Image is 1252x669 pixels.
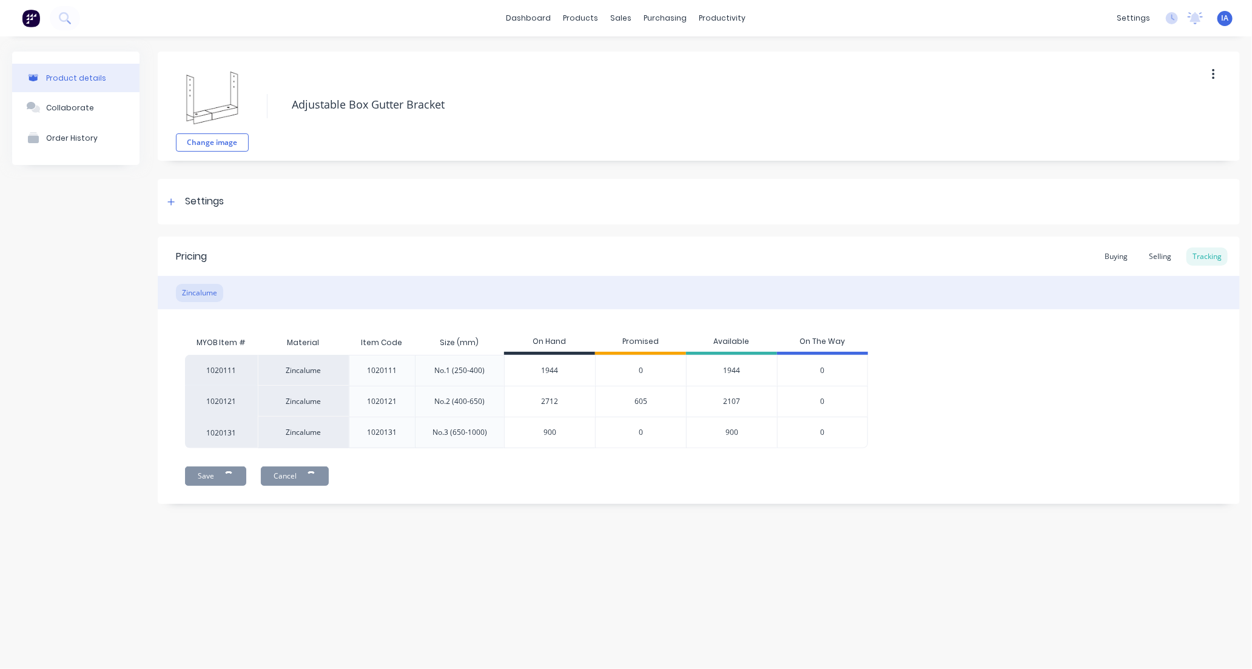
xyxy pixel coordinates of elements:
[1099,247,1134,266] div: Buying
[367,365,397,376] div: 1020111
[686,386,777,417] div: 2107
[595,331,686,355] div: Promised
[185,466,246,486] button: Save
[176,284,223,302] div: Zincalume
[505,355,595,386] div: 1944
[176,249,207,264] div: Pricing
[22,9,40,27] img: Factory
[286,90,1122,119] textarea: Adjustable Box Gutter Bracket
[12,92,140,123] button: Collaborate
[185,194,224,209] div: Settings
[258,417,349,448] div: Zincalume
[46,73,106,82] div: Product details
[638,9,693,27] div: purchasing
[686,355,777,386] div: 1944
[1143,247,1177,266] div: Selling
[639,427,643,438] span: 0
[505,386,595,417] div: 2712
[1111,9,1156,27] div: settings
[12,123,140,153] button: Order History
[351,328,412,358] div: Item Code
[367,396,397,407] div: 1020121
[1222,13,1229,24] span: IA
[430,328,488,358] div: Size (mm)
[367,427,397,438] div: 1020131
[434,365,485,376] div: No.1 (250-400)
[185,355,258,386] div: 1020111
[432,427,487,438] div: No.3 (650-1000)
[185,331,258,355] div: MYOB Item #
[505,417,595,448] div: 900
[185,386,258,417] div: 1020121
[1186,247,1228,266] div: Tracking
[605,9,638,27] div: sales
[46,103,94,112] div: Collaborate
[504,331,595,355] div: On Hand
[500,9,557,27] a: dashboard
[693,9,752,27] div: productivity
[557,9,605,27] div: products
[176,133,249,152] button: Change image
[434,396,485,407] div: No.2 (400-650)
[821,365,825,376] span: 0
[46,133,98,143] div: Order History
[182,67,243,127] img: file
[12,64,140,92] button: Product details
[821,396,825,407] span: 0
[634,396,647,407] span: 605
[258,331,349,355] div: Material
[258,386,349,417] div: Zincalume
[176,61,249,152] div: fileChange image
[686,417,777,448] div: 900
[777,331,868,355] div: On The Way
[261,466,329,486] button: Cancel
[821,427,825,438] span: 0
[686,331,777,355] div: Available
[258,355,349,386] div: Zincalume
[639,365,643,376] span: 0
[185,417,258,448] div: 1020131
